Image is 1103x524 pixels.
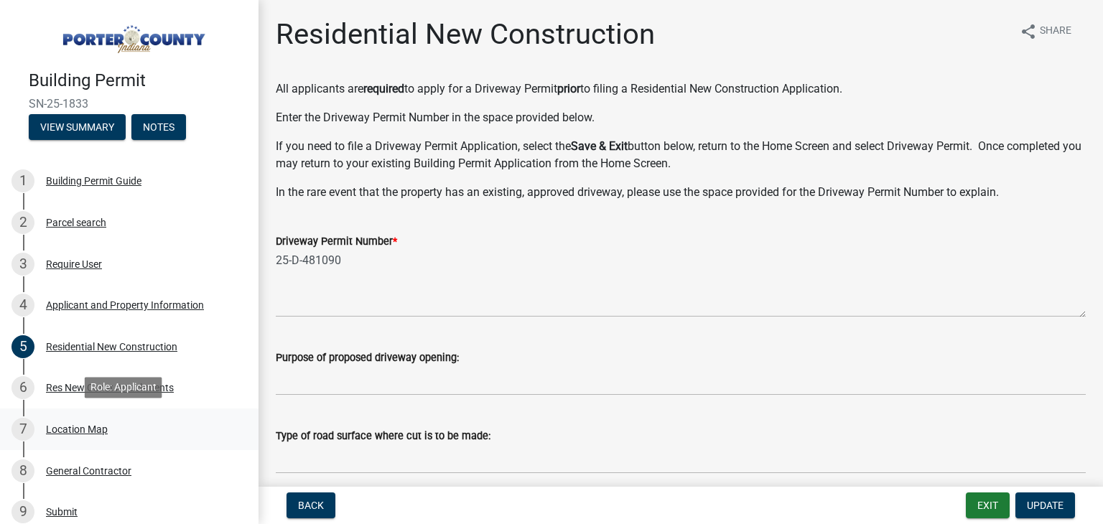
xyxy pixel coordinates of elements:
[46,176,141,186] div: Building Permit Guide
[131,114,186,140] button: Notes
[46,300,204,310] div: Applicant and Property Information
[29,114,126,140] button: View Summary
[46,424,108,434] div: Location Map
[557,82,580,95] strong: prior
[11,459,34,482] div: 8
[11,418,34,441] div: 7
[11,500,34,523] div: 9
[11,211,34,234] div: 2
[276,237,397,247] label: Driveway Permit Number
[1040,23,1071,40] span: Share
[276,80,1086,98] p: All applicants are to apply for a Driveway Permit to filing a Residential New Construction Applic...
[11,253,34,276] div: 3
[46,259,102,269] div: Require User
[1027,500,1064,511] span: Update
[1020,23,1037,40] i: share
[46,342,177,352] div: Residential New Construction
[363,82,404,95] strong: required
[29,15,236,55] img: Porter County, Indiana
[11,376,34,399] div: 6
[11,294,34,317] div: 4
[131,122,186,134] wm-modal-confirm: Notes
[29,70,247,91] h4: Building Permit
[276,138,1086,172] p: If you need to file a Driveway Permit Application, select the button below, return to the Home Sc...
[46,466,131,476] div: General Contractor
[276,17,655,52] h1: Residential New Construction
[11,169,34,192] div: 1
[29,97,230,111] span: SN-25-1833
[1008,17,1083,45] button: shareShare
[85,377,162,398] div: Role: Applicant
[11,335,34,358] div: 5
[276,109,1086,126] p: Enter the Driveway Permit Number in the space provided below.
[298,500,324,511] span: Back
[46,217,106,228] div: Parcel search
[276,431,490,441] label: Type of road surface where cut is to be made:
[276,353,459,363] label: Purpose of proposed driveway opening:
[966,492,1010,518] button: Exit
[46,383,174,393] div: Res New Const Attachments
[571,139,628,153] strong: Save & Exit
[276,184,1086,201] p: In the rare event that the property has an existing, approved driveway, please use the space prov...
[1015,492,1075,518] button: Update
[287,492,335,518] button: Back
[46,507,78,517] div: Submit
[29,122,126,134] wm-modal-confirm: Summary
